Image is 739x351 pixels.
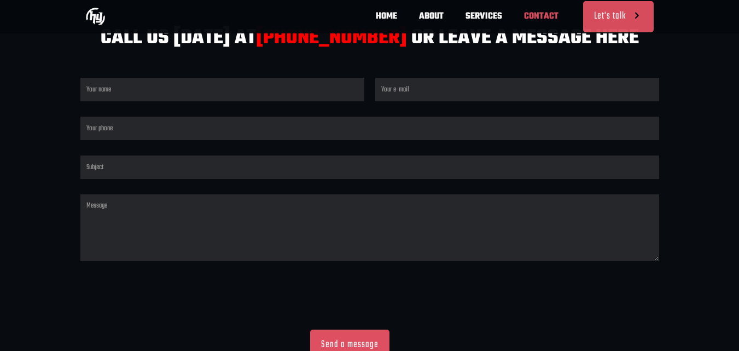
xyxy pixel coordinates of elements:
[256,22,407,54] a: [PHONE_NUMBER]
[80,78,364,101] input: Your name
[411,22,639,54] span: OR LEAVE A MESSAGE HERE
[75,281,241,324] iframe: reCAPTCHA
[75,28,665,48] h3: CALL US [DATE] AT
[86,7,105,26] img: BOOK A FREE SESSION NOW!
[375,78,659,101] input: Your e-mail
[80,156,659,179] input: Subject
[583,1,654,32] a: Let's talk
[75,78,665,330] form: Contact form
[80,117,659,140] input: Your phone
